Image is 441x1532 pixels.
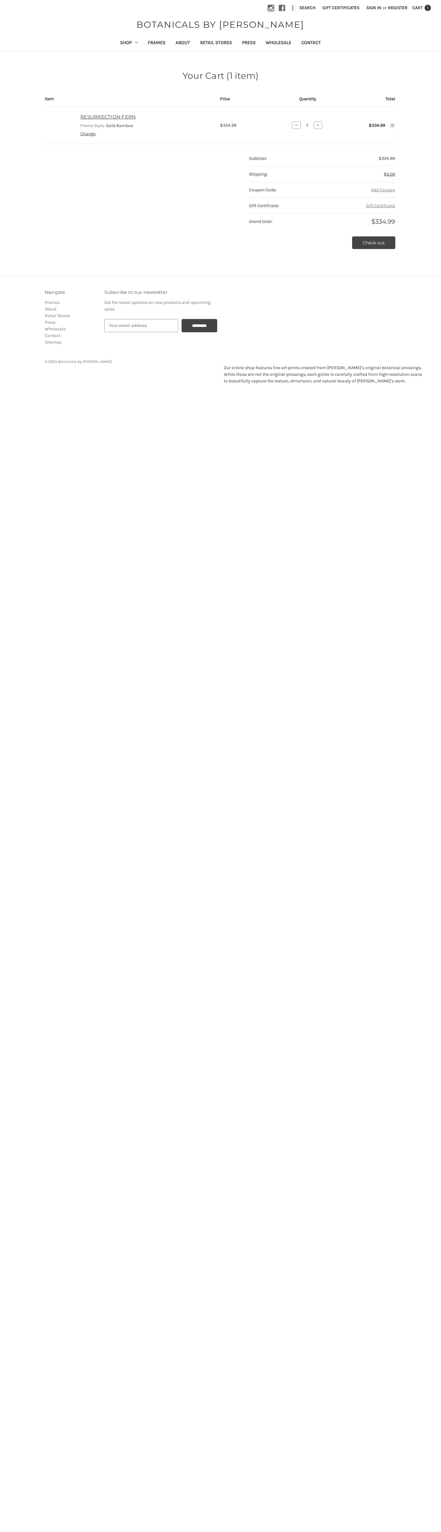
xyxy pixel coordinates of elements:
th: Quantity [278,96,337,107]
p: Get the latest updates on new products and upcoming sales [104,299,217,312]
span: $334.99 [371,218,395,225]
a: About [45,306,56,312]
span: Cart [412,5,423,10]
li: | [290,3,296,13]
span: or [382,4,387,11]
a: Shop [115,36,143,51]
a: Wholesale [261,36,296,51]
a: $0.00 [384,171,395,177]
dd: Gold Bamboo [80,122,213,129]
input: Your email address [104,319,178,332]
a: Contact [45,333,61,338]
p: © 2025 Botanicals by [PERSON_NAME] [45,359,397,364]
a: Check out [352,236,395,249]
th: Total [337,96,395,107]
strong: $334.99 [369,123,385,128]
h3: Navigate [45,289,98,296]
a: Press [237,36,261,51]
a: Press [45,320,55,325]
h1: Your Cart (1 item) [45,69,397,82]
dt: Frame Style: [80,122,105,129]
button: Remove RESURRECTION FERN from cart [390,123,395,128]
input: RESURRECTION FERN [302,122,313,128]
button: Gift Certificate [366,202,395,209]
strong: Coupon Code: [249,187,276,193]
button: Add Coupon [371,187,395,193]
a: Contact [296,36,326,51]
a: Change options for RESURRECTION FERN [80,131,96,136]
a: RESURRECTION FERN [80,113,136,121]
th: Item [45,96,220,107]
h3: Subscribe to our newsletter [104,289,217,296]
strong: Shipping: [249,171,268,177]
strong: Subtotal: [249,156,267,161]
span: $334.99 [220,123,236,128]
a: Sitemap [45,339,61,345]
span: $334.99 [379,156,395,161]
strong: Grand total: [249,219,272,224]
p: Our online shop features fine art prints created from [PERSON_NAME]’s original botanical pressing... [224,364,425,384]
a: BOTANICALS BY [PERSON_NAME] [133,18,307,31]
a: About [171,36,195,51]
a: Wholesale [45,326,66,332]
a: Frames [45,300,60,305]
a: Retail Stores [45,313,70,318]
a: Retail Stores [195,36,237,51]
th: Price [220,96,278,107]
strong: Gift Certificate: [249,203,279,208]
a: Frames [143,36,171,51]
span: 1 [425,5,431,11]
